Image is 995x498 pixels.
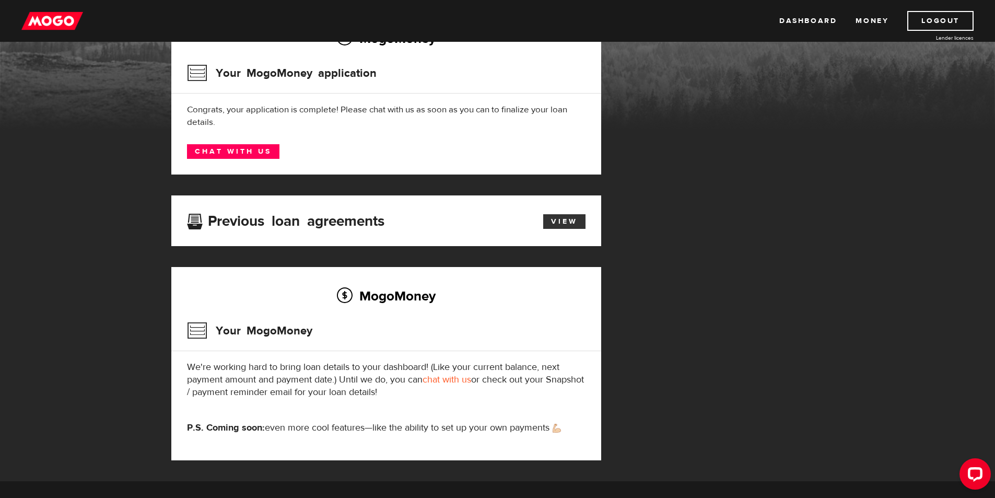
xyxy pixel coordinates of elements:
[187,361,586,399] p: We're working hard to bring loan details to your dashboard! (Like your current balance, next paym...
[951,454,995,498] iframe: LiveChat chat widget
[187,285,586,307] h2: MogoMoney
[779,11,837,31] a: Dashboard
[187,144,279,159] a: Chat with us
[187,422,265,434] strong: P.S. Coming soon:
[543,214,586,229] a: View
[187,317,312,344] h3: Your MogoMoney
[553,424,561,433] img: strong arm emoji
[187,213,384,226] h3: Previous loan agreements
[856,11,888,31] a: Money
[423,374,471,386] a: chat with us
[187,103,586,129] div: Congrats, your application is complete! Please chat with us as soon as you can to finalize your l...
[21,11,83,31] img: mogo_logo-11ee424be714fa7cbb0f0f49df9e16ec.png
[187,422,586,434] p: even more cool features—like the ability to set up your own payments
[895,34,974,42] a: Lender licences
[187,60,377,87] h3: Your MogoMoney application
[907,11,974,31] a: Logout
